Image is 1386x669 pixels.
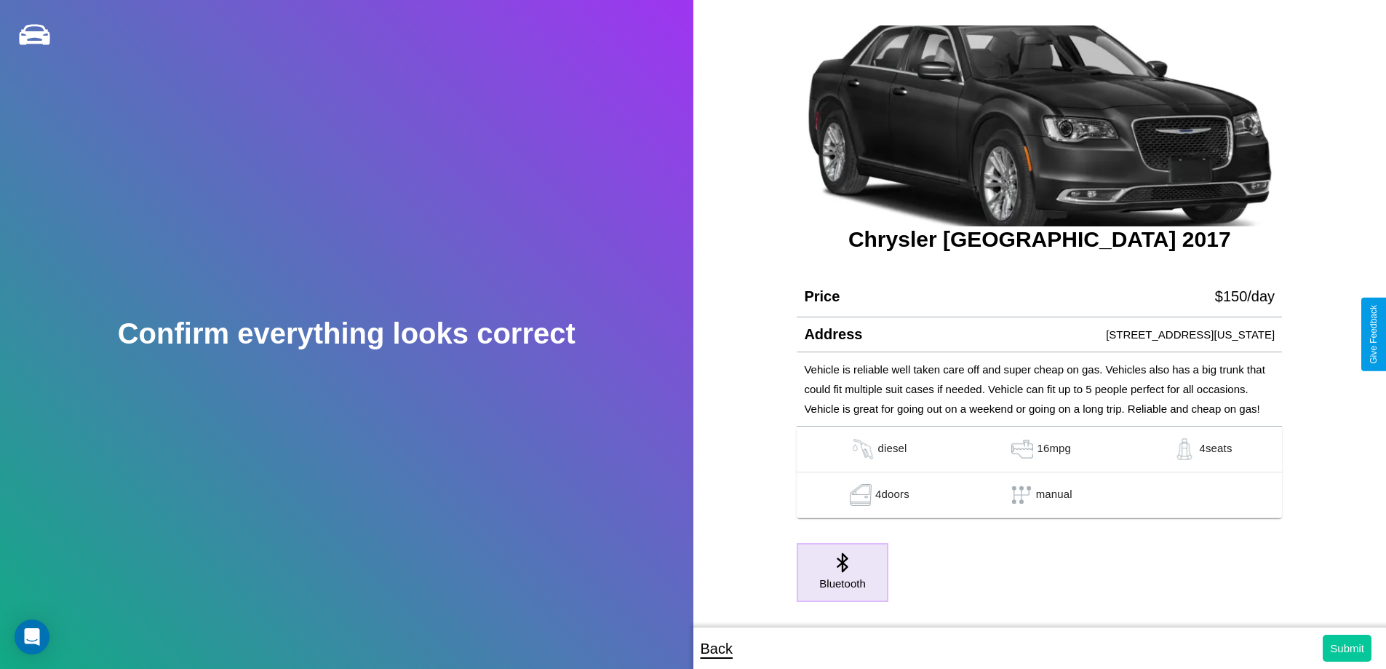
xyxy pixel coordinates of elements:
[1106,325,1275,344] p: [STREET_ADDRESS][US_STATE]
[1037,438,1071,460] p: 16 mpg
[819,574,865,593] p: Bluetooth
[848,438,877,460] img: gas
[804,288,840,305] h4: Price
[1008,438,1037,460] img: gas
[1170,438,1199,460] img: gas
[846,484,875,506] img: gas
[875,484,909,506] p: 4 doors
[118,317,575,350] h2: Confirm everything looks correct
[804,360,1275,419] p: Vehicle is reliable well taken care off and super cheap on gas. Vehicles also has a big trunk tha...
[701,636,733,662] p: Back
[804,326,862,343] h4: Address
[15,619,49,654] div: Open Intercom Messenger
[797,227,1282,252] h3: Chrysler [GEOGRAPHIC_DATA] 2017
[1323,635,1371,662] button: Submit
[1369,305,1379,364] div: Give Feedback
[797,427,1282,518] table: simple table
[1215,283,1275,309] p: $ 150 /day
[877,438,907,460] p: diesel
[1036,484,1072,506] p: manual
[1199,438,1232,460] p: 4 seats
